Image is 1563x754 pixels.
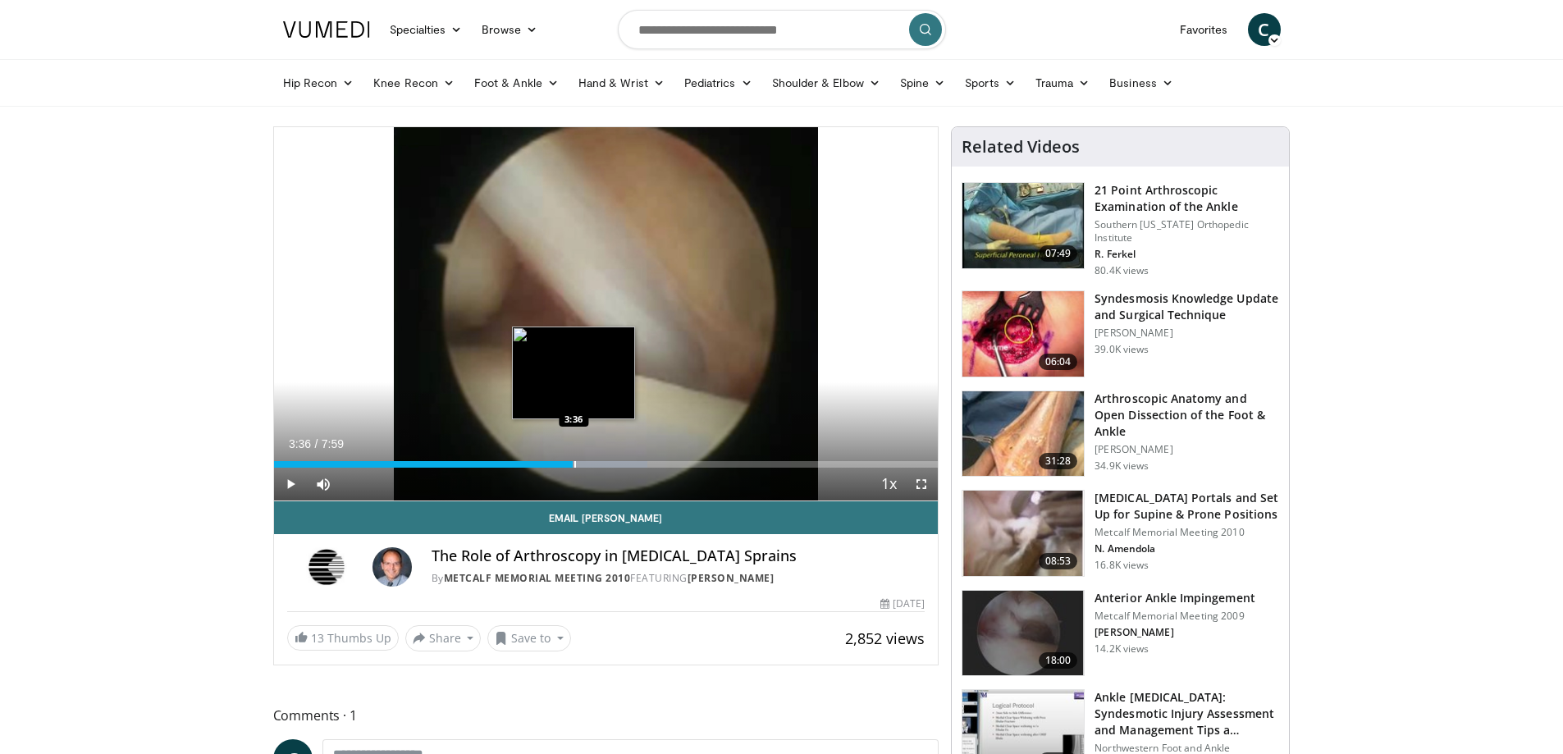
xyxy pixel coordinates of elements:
[962,291,1084,377] img: XzOTlMlQSGUnbGTX4xMDoxOjBzMTt2bJ.150x105_q85_crop-smart_upscale.jpg
[1039,652,1078,669] span: 18:00
[1095,526,1279,539] p: Metcalf Memorial Meeting 2010
[1095,459,1149,473] p: 34.9K views
[287,547,366,587] img: Metcalf Memorial Meeting 2010
[1039,245,1078,262] span: 07:49
[487,625,571,651] button: Save to
[464,66,569,99] a: Foot & Ankle
[432,547,925,565] h4: The Role of Arthroscopy in [MEDICAL_DATA] Sprains
[1095,218,1279,244] p: Southern [US_STATE] Orthopedic Institute
[273,705,939,726] span: Comments 1
[307,468,340,500] button: Mute
[472,13,547,46] a: Browse
[1095,542,1279,555] p: N. Amendola
[962,183,1084,268] img: d2937c76-94b7-4d20-9de4-1c4e4a17f51d.150x105_q85_crop-smart_upscale.jpg
[380,13,473,46] a: Specialties
[872,468,905,500] button: Playback Rate
[962,137,1080,157] h4: Related Videos
[1039,453,1078,469] span: 31:28
[287,625,399,651] a: 13 Thumbs Up
[315,437,318,450] span: /
[962,391,1279,478] a: 31:28 Arthroscopic Anatomy and Open Dissection of the Foot & Ankle [PERSON_NAME] 34.9K views
[905,468,938,500] button: Fullscreen
[1248,13,1281,46] a: C
[955,66,1026,99] a: Sports
[674,66,762,99] a: Pediatrics
[273,66,364,99] a: Hip Recon
[618,10,946,49] input: Search topics, interventions
[1095,689,1279,738] h3: Ankle [MEDICAL_DATA]: Syndesmotic Injury Assessment and Management Tips a…
[1039,553,1078,569] span: 08:53
[1170,13,1238,46] a: Favorites
[1095,264,1149,277] p: 80.4K views
[274,468,307,500] button: Play
[1095,610,1255,623] p: Metcalf Memorial Meeting 2009
[274,461,939,468] div: Progress Bar
[363,66,464,99] a: Knee Recon
[845,628,925,648] span: 2,852 views
[1026,66,1100,99] a: Trauma
[962,490,1279,577] a: 08:53 [MEDICAL_DATA] Portals and Set Up for Supine & Prone Positions Metcalf Memorial Meeting 201...
[1095,327,1279,340] p: [PERSON_NAME]
[1095,248,1279,261] p: R. Ferkel
[880,596,925,611] div: [DATE]
[289,437,311,450] span: 3:36
[432,571,925,586] div: By FEATURING
[962,591,1084,676] img: saltz_0_3.png.150x105_q85_crop-smart_upscale.jpg
[1095,443,1279,456] p: [PERSON_NAME]
[283,21,370,38] img: VuMedi Logo
[1099,66,1183,99] a: Business
[322,437,344,450] span: 7:59
[372,547,412,587] img: Avatar
[1039,354,1078,370] span: 06:04
[962,491,1084,576] img: amend3_3.png.150x105_q85_crop-smart_upscale.jpg
[962,182,1279,277] a: 07:49 21 Point Arthroscopic Examination of the Ankle Southern [US_STATE] Orthopedic Institute R. ...
[1095,391,1279,440] h3: Arthroscopic Anatomy and Open Dissection of the Foot & Ankle
[762,66,890,99] a: Shoulder & Elbow
[274,127,939,501] video-js: Video Player
[1095,182,1279,215] h3: 21 Point Arthroscopic Examination of the Ankle
[962,590,1279,677] a: 18:00 Anterior Ankle Impingement Metcalf Memorial Meeting 2009 [PERSON_NAME] 14.2K views
[1095,626,1255,639] p: [PERSON_NAME]
[890,66,955,99] a: Spine
[512,327,635,419] img: image.jpeg
[569,66,674,99] a: Hand & Wrist
[962,391,1084,477] img: widescreen_open_anatomy_100000664_3.jpg.150x105_q85_crop-smart_upscale.jpg
[274,501,939,534] a: Email [PERSON_NAME]
[405,625,482,651] button: Share
[311,630,324,646] span: 13
[688,571,775,585] a: [PERSON_NAME]
[1095,343,1149,356] p: 39.0K views
[1095,559,1149,572] p: 16.8K views
[1095,590,1255,606] h3: Anterior Ankle Impingement
[444,571,631,585] a: Metcalf Memorial Meeting 2010
[1095,290,1279,323] h3: Syndesmosis Knowledge Update and Surgical Technique
[962,290,1279,377] a: 06:04 Syndesmosis Knowledge Update and Surgical Technique [PERSON_NAME] 39.0K views
[1095,490,1279,523] h3: [MEDICAL_DATA] Portals and Set Up for Supine & Prone Positions
[1095,642,1149,656] p: 14.2K views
